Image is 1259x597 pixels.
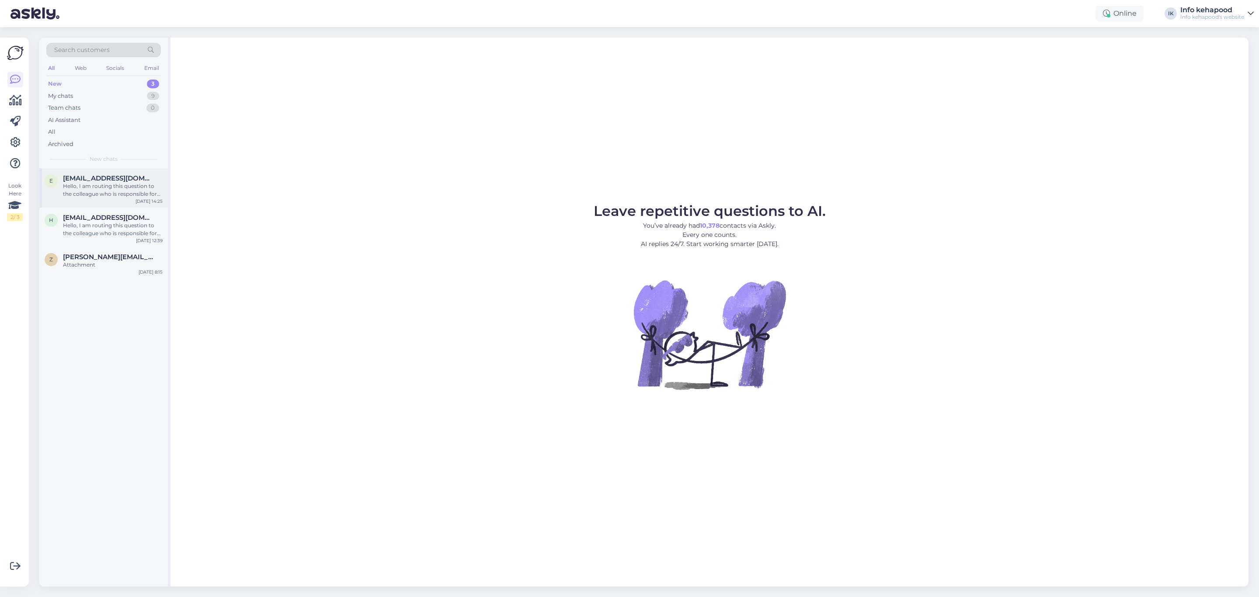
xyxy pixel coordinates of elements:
[63,182,163,198] div: Hello, I am routing this question to the colleague who is responsible for this topic. The reply m...
[7,213,23,221] div: 2 / 3
[48,140,73,149] div: Archived
[90,155,118,163] span: New chats
[49,256,53,263] span: z
[48,104,80,112] div: Team chats
[7,45,24,61] img: Askly Logo
[136,237,163,244] div: [DATE] 12:39
[1180,7,1254,21] a: Info kehapoodInfo kehapood's website
[594,221,826,249] p: You’ve already had contacts via Askly. Every one counts. AI replies 24/7. Start working smarter [...
[104,62,126,74] div: Socials
[46,62,56,74] div: All
[1096,6,1144,21] div: Online
[631,256,788,413] img: No Chat active
[63,214,154,222] span: hedvigheleen.saare@gmail.com
[147,80,159,88] div: 3
[1165,7,1177,20] div: IK
[7,182,23,221] div: Look Here
[700,222,720,229] b: 10,378
[49,217,53,223] span: h
[143,62,161,74] div: Email
[48,128,56,136] div: All
[136,198,163,205] div: [DATE] 14:25
[1180,7,1244,14] div: Info kehapood
[146,104,159,112] div: 0
[139,269,163,275] div: [DATE] 8:15
[73,62,88,74] div: Web
[1180,14,1244,21] div: Info kehapood's website
[63,253,154,261] span: zhanna@avaster.ee
[63,222,163,237] div: Hello, I am routing this question to the colleague who is responsible for this topic. The reply m...
[594,202,826,219] span: Leave repetitive questions to AI.
[63,174,154,182] span: emelkaraoglu44@gmail.com
[49,177,53,184] span: e
[48,80,62,88] div: New
[48,92,73,101] div: My chats
[63,261,163,269] div: Attachment
[48,116,80,125] div: AI Assistant
[147,92,159,101] div: 9
[54,45,110,55] span: Search customers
